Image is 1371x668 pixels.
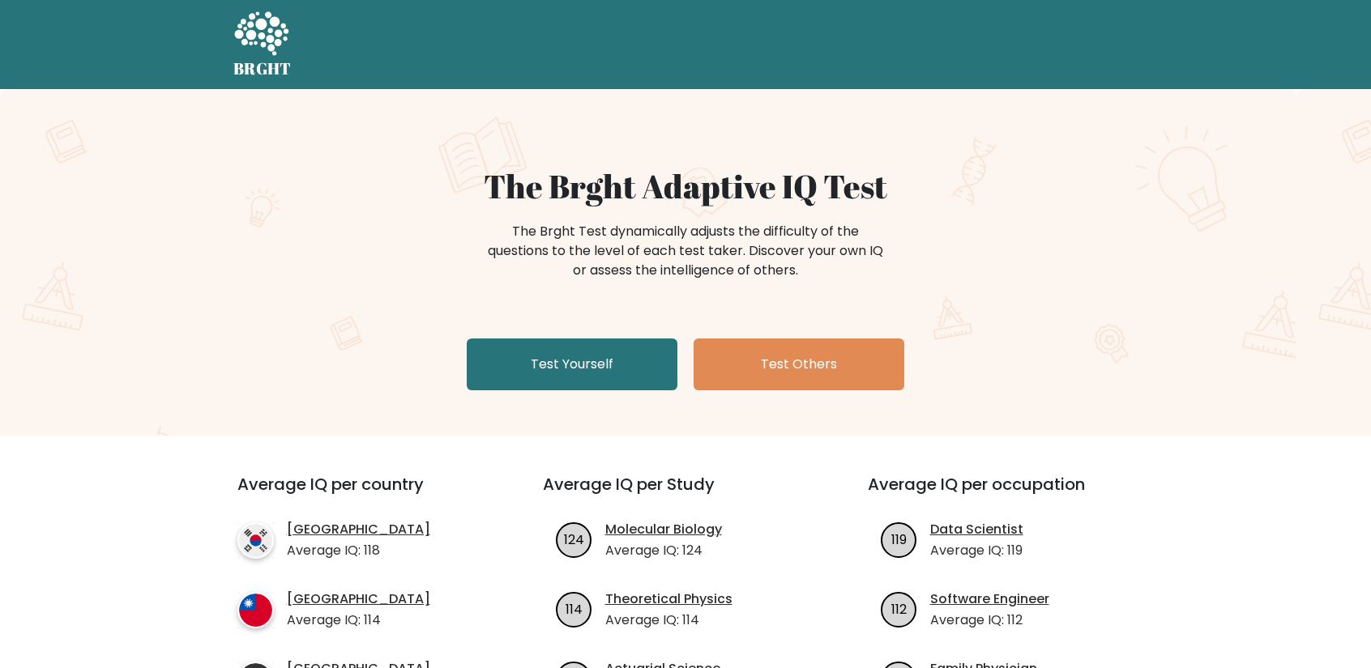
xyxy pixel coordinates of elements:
[287,611,430,630] p: Average IQ: 114
[543,474,829,513] h3: Average IQ per Study
[930,611,1049,630] p: Average IQ: 112
[891,599,907,618] text: 112
[930,541,1023,560] p: Average IQ: 119
[233,59,292,79] h5: BRGHT
[605,589,732,609] a: Theoretical Physics
[287,589,430,609] a: [GEOGRAPHIC_DATA]
[233,6,292,83] a: BRGHT
[566,599,583,618] text: 114
[605,611,732,630] p: Average IQ: 114
[290,167,1081,206] h1: The Brght Adaptive IQ Test
[237,474,485,513] h3: Average IQ per country
[605,541,722,560] p: Average IQ: 124
[868,474,1154,513] h3: Average IQ per occupation
[237,522,274,559] img: country
[891,530,907,548] text: 119
[694,338,904,390] a: Test Others
[605,520,722,539] a: Molecular Biology
[287,520,430,539] a: [GEOGRAPHIC_DATA]
[467,338,677,390] a: Test Yourself
[564,530,584,548] text: 124
[483,222,888,280] div: The Brght Test dynamically adjusts the difficulty of the questions to the level of each test take...
[237,592,274,628] img: country
[930,520,1023,539] a: Data Scientist
[930,589,1049,609] a: Software Engineer
[287,541,430,560] p: Average IQ: 118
